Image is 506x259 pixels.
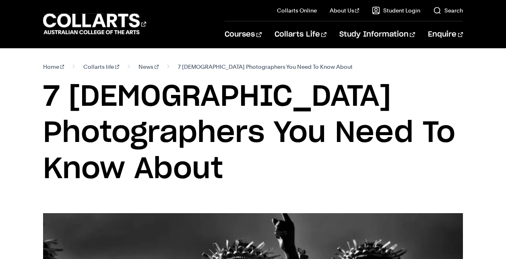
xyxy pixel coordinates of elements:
[330,6,359,14] a: About Us
[275,21,326,48] a: Collarts Life
[225,21,261,48] a: Courses
[43,61,64,72] a: Home
[83,61,119,72] a: Collarts life
[43,12,146,35] div: Go to homepage
[433,6,463,14] a: Search
[277,6,317,14] a: Collarts Online
[428,21,463,48] a: Enquire
[372,6,420,14] a: Student Login
[178,61,353,72] span: 7 [DEMOGRAPHIC_DATA] Photographers You Need To Know About
[339,21,415,48] a: Study Information
[43,79,463,187] h1: 7 [DEMOGRAPHIC_DATA] Photographers You Need To Know About
[138,61,159,72] a: News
